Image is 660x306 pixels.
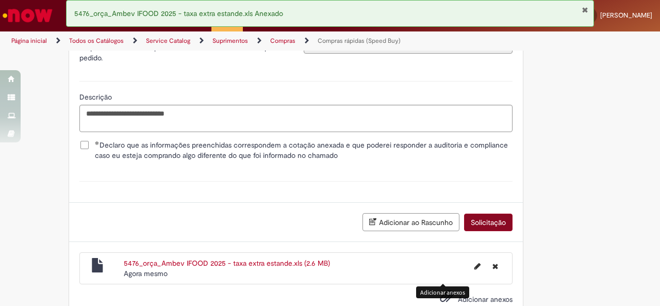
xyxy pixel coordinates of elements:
[318,37,401,45] a: Compras rápidas (Speed Buy)
[468,258,487,275] button: Editar nome de arquivo 5476_orça_Ambev IFOOD 2025 - taxa extra estande.xls
[124,259,330,268] a: 5476_orça_Ambev IFOOD 2025 - taxa extra estande.xls (2.6 MB)
[124,269,168,278] time: 27/08/2025 14:11:12
[600,11,652,20] span: [PERSON_NAME]
[458,295,513,304] span: Adicionar anexos
[582,6,588,14] button: Fechar Notificação
[212,37,248,45] a: Suprimentos
[124,269,168,278] span: Agora mesmo
[486,258,504,275] button: Excluir 5476_orça_Ambev IFOOD 2025 - taxa extra estande.xls
[95,141,100,145] span: Obrigatório Preenchido
[8,31,432,51] ul: Trilhas de página
[79,105,513,132] textarea: Descrição
[146,37,190,45] a: Service Catalog
[74,9,283,18] span: 5476_orça_Ambev IFOOD 2025 - taxa extra estande.xls Anexado
[270,37,295,45] a: Compras
[416,286,469,298] div: Adicionar anexos
[464,214,513,231] button: Solicitação
[79,92,114,102] span: Descrição
[69,37,124,45] a: Todos os Catálogos
[79,42,288,63] p: Clique no botão acima para somar todas as linhas de compra do pedido.
[362,213,459,231] button: Adicionar ao Rascunho
[11,37,47,45] a: Página inicial
[1,5,54,26] img: ServiceNow
[95,140,513,160] span: Declaro que as informações preenchidas correspondem a cotação anexada e que poderei responder a a...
